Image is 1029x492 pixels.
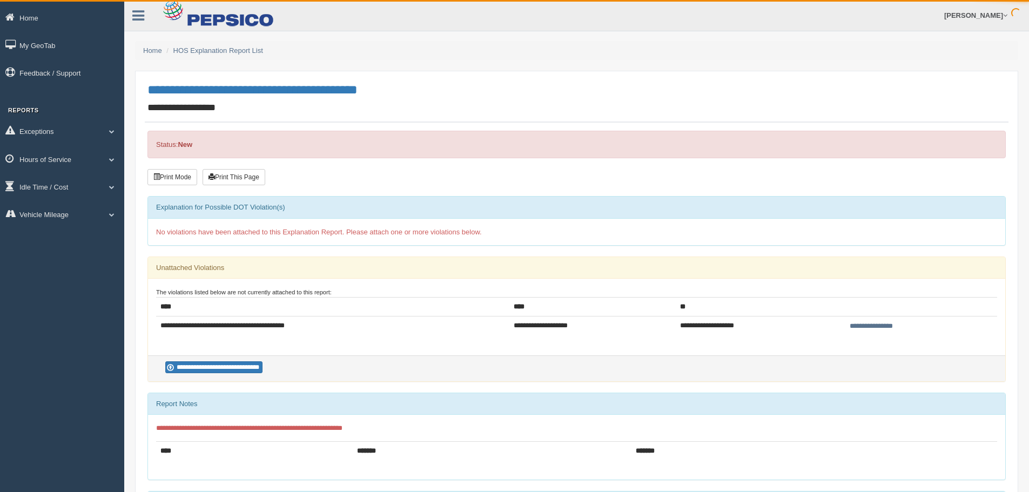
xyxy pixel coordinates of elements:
button: Print Mode [147,169,197,185]
div: Unattached Violations [148,257,1005,279]
strong: New [178,140,192,149]
button: Print This Page [203,169,265,185]
a: Home [143,46,162,55]
a: HOS Explanation Report List [173,46,263,55]
span: No violations have been attached to this Explanation Report. Please attach one or more violations... [156,228,482,236]
small: The violations listed below are not currently attached to this report: [156,289,332,295]
div: Status: [147,131,1006,158]
div: Explanation for Possible DOT Violation(s) [148,197,1005,218]
div: Report Notes [148,393,1005,415]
